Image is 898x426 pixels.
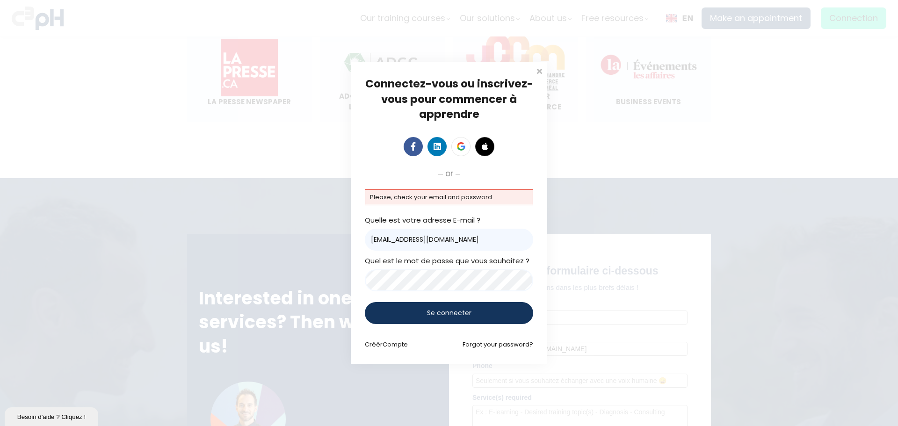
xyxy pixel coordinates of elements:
a: CréérCompte [365,340,408,349]
span: or [445,167,453,180]
input: E-mail ? [365,229,533,251]
p: Please, check your email and password. [370,192,528,202]
span: Compte [383,340,408,349]
span: Connectez-vous ou inscrivez-vous pour commencer à apprendre [365,76,533,121]
span: Se connecter [427,308,471,318]
iframe: chat widget [5,405,100,426]
a: Forgot your password? [463,340,533,349]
